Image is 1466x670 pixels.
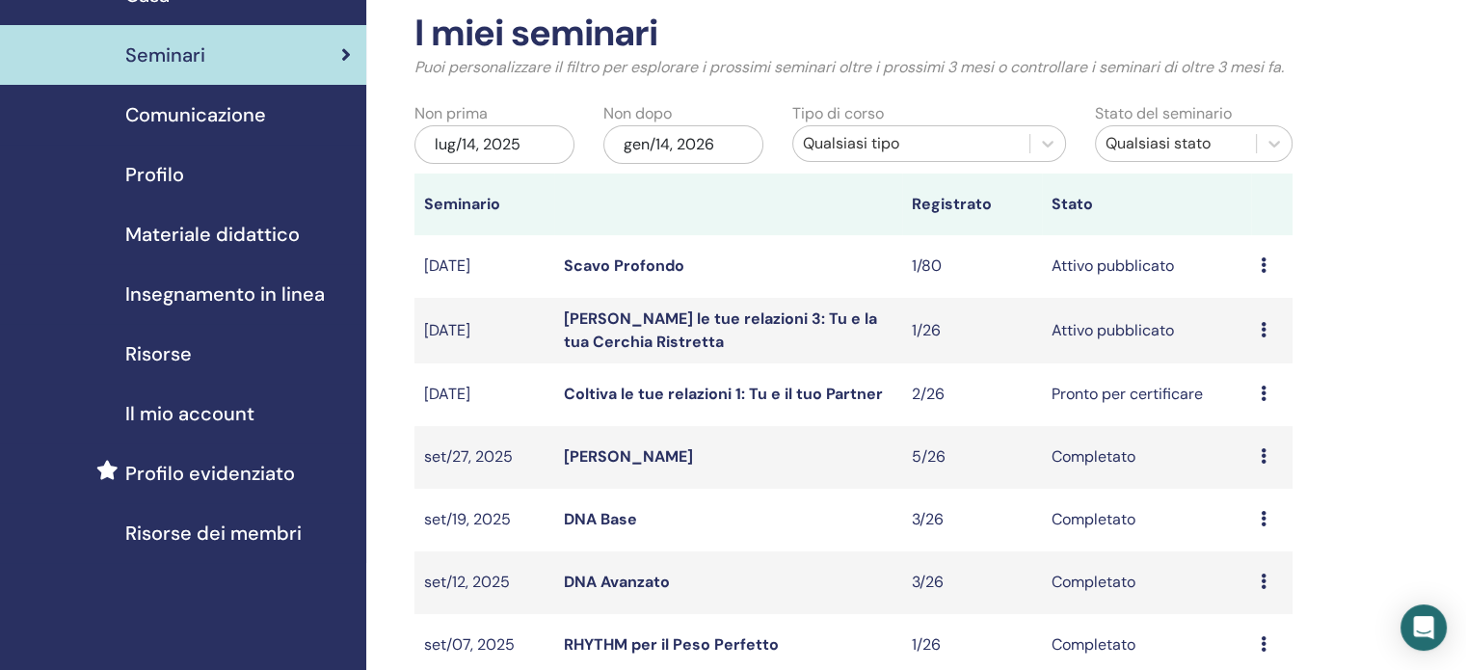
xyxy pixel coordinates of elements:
[564,384,883,404] a: Coltiva le tue relazioni 1: Tu e il tuo Partner
[1042,551,1251,614] td: Completato
[902,363,1042,426] td: 2/26
[1042,489,1251,551] td: Completato
[564,446,693,467] a: [PERSON_NAME]
[414,235,554,298] td: [DATE]
[414,125,574,164] div: lug/14, 2025
[125,519,302,548] span: Risorse dei membri
[902,235,1042,298] td: 1/80
[414,363,554,426] td: [DATE]
[125,280,325,308] span: Insegnamento in linea
[564,255,684,276] a: Scavo Profondo
[902,174,1042,235] th: Registrato
[414,298,554,363] td: [DATE]
[792,102,884,125] label: Tipo di corso
[414,489,554,551] td: set/19, 2025
[414,56,1293,79] p: Puoi personalizzare il filtro per esplorare i prossimi seminari oltre i prossimi 3 mesi o control...
[125,459,295,488] span: Profilo evidenziato
[1042,426,1251,489] td: Completato
[803,132,1020,155] div: Qualsiasi tipo
[414,102,488,125] label: Non prima
[603,102,672,125] label: Non dopo
[1400,604,1447,651] div: Open Intercom Messenger
[564,308,877,352] a: [PERSON_NAME] le tue relazioni 3: Tu e la tua Cerchia Ristretta
[1042,235,1251,298] td: Attivo pubblicato
[564,509,637,529] a: DNA Base
[125,399,254,428] span: Il mio account
[125,339,192,368] span: Risorse
[1042,298,1251,363] td: Attivo pubblicato
[414,551,554,614] td: set/12, 2025
[125,40,205,69] span: Seminari
[902,489,1042,551] td: 3/26
[1095,102,1232,125] label: Stato del seminario
[902,298,1042,363] td: 1/26
[564,634,779,655] a: RHYTHM per il Peso Perfetto
[603,125,763,164] div: gen/14, 2026
[902,551,1042,614] td: 3/26
[902,426,1042,489] td: 5/26
[564,572,670,592] a: DNA Avanzato
[414,174,554,235] th: Seminario
[1106,132,1246,155] div: Qualsiasi stato
[414,426,554,489] td: set/27, 2025
[125,220,300,249] span: Materiale didattico
[1042,174,1251,235] th: Stato
[414,12,1293,56] h2: I miei seminari
[1042,363,1251,426] td: Pronto per certificare
[125,160,184,189] span: Profilo
[125,100,266,129] span: Comunicazione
